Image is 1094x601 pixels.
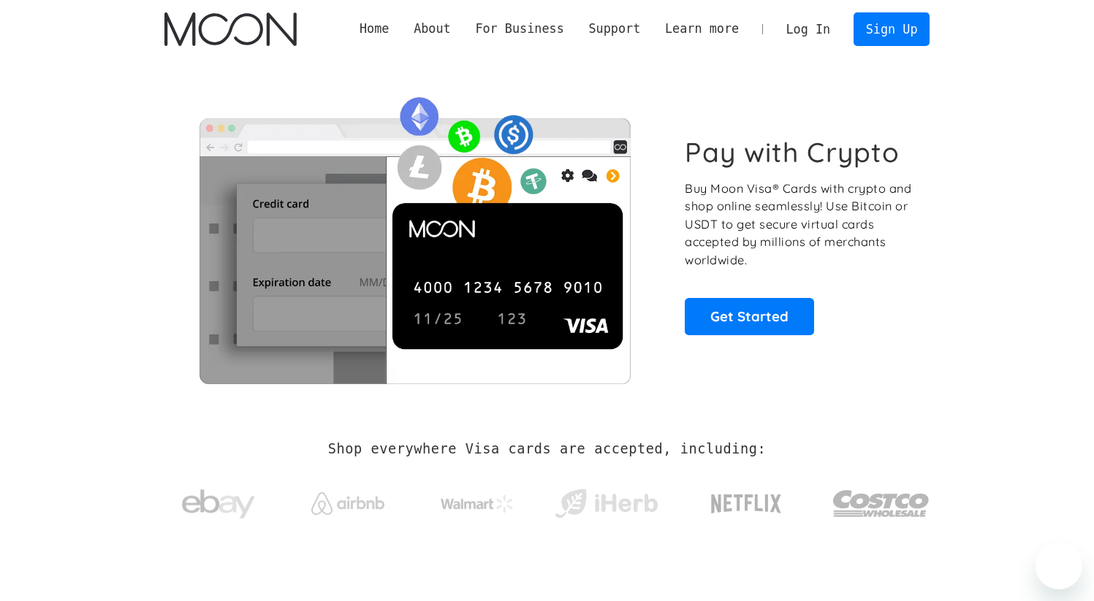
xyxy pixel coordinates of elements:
[311,492,384,515] img: Airbnb
[577,20,653,38] div: Support
[414,20,451,38] div: About
[774,13,843,45] a: Log In
[463,20,577,38] div: For Business
[422,481,531,520] a: Walmart
[164,12,297,46] img: Moon Logo
[164,467,273,535] a: ebay
[293,478,402,522] a: Airbnb
[552,485,661,523] img: iHerb
[681,471,812,529] a: Netflix
[832,476,930,531] img: Costco
[475,20,563,38] div: For Business
[685,298,814,334] a: Get Started
[347,20,401,38] a: Home
[328,441,766,457] h2: Shop everywhere Visa cards are accepted, including:
[588,20,640,38] div: Support
[182,481,255,527] img: ebay
[854,12,930,45] a: Sign Up
[1036,543,1082,589] iframe: Button to launch messaging window
[665,20,739,38] div: Learn more
[832,462,930,538] a: Costco
[685,180,913,269] p: Buy Moon Visa® Cards with crypto and shop online seamlessly! Use Bitcoin or USDT to get secure vi...
[401,20,463,38] div: About
[653,20,751,38] div: Learn more
[164,87,665,383] img: Moon Cards let you spend your crypto anywhere Visa is accepted.
[441,495,514,513] img: Walmart
[685,136,900,169] h1: Pay with Crypto
[710,486,783,522] img: Netflix
[164,12,297,46] a: home
[552,470,661,530] a: iHerb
